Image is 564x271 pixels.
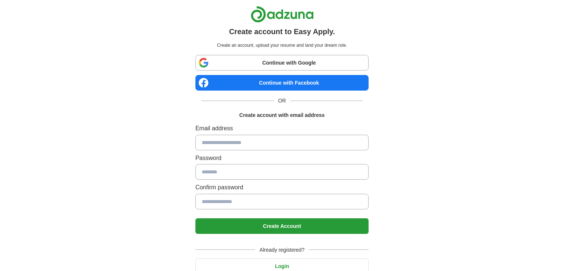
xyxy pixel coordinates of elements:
label: Confirm password [195,183,369,192]
label: Email address [195,124,369,133]
h1: Create account to Easy Apply. [229,26,335,37]
a: Login [195,263,369,269]
span: Already registered? [255,246,309,254]
button: Create Account [195,218,369,234]
a: Continue with Facebook [195,75,369,91]
a: Continue with Google [195,55,369,71]
p: Create an account, upload your resume and land your dream role. [197,42,367,49]
span: OR [274,97,290,105]
h1: Create account with email address [239,111,324,119]
img: Adzuna logo [251,6,314,23]
label: Password [195,153,369,163]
